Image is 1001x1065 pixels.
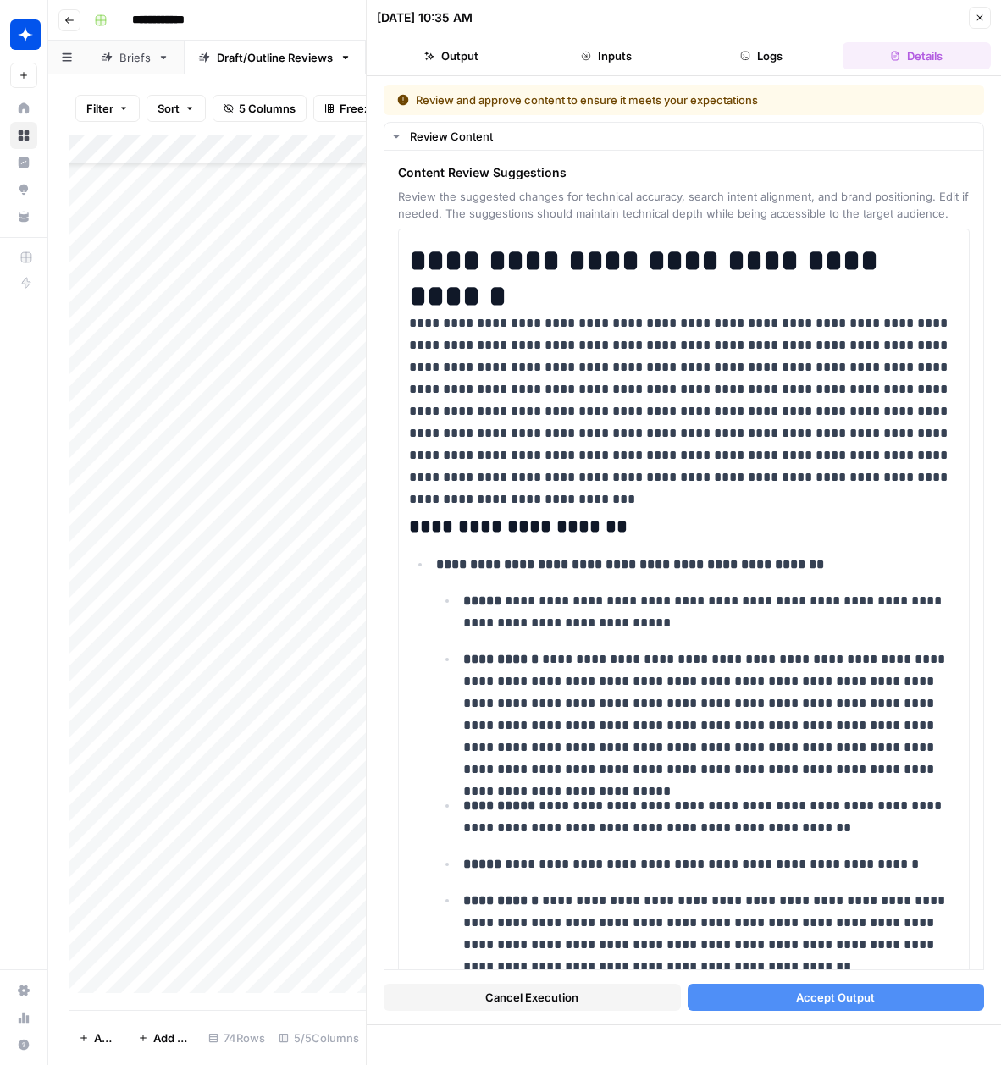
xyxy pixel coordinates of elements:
[485,989,578,1006] span: Cancel Execution
[10,149,37,176] a: Insights
[796,989,875,1006] span: Accept Output
[10,14,37,56] button: Workspace: Wiz
[213,95,307,122] button: 5 Columns
[10,176,37,203] a: Opportunities
[688,984,985,1011] button: Accept Output
[147,95,206,122] button: Sort
[10,122,37,149] a: Browse
[94,1029,118,1046] span: Add Row
[158,100,180,117] span: Sort
[272,1024,366,1051] div: 5/5 Columns
[10,19,41,50] img: Wiz Logo
[75,95,140,122] button: Filter
[86,100,113,117] span: Filter
[184,41,366,74] a: Draft/Outline Reviews
[843,42,991,69] button: Details
[119,49,151,66] div: Briefs
[10,203,37,230] a: Your Data
[384,984,681,1011] button: Cancel Execution
[313,95,438,122] button: Freeze Columns
[10,977,37,1004] a: Settings
[398,164,970,181] span: Content Review Suggestions
[398,188,970,222] span: Review the suggested changes for technical accuracy, search intent alignment, and brand positioni...
[384,123,983,150] button: Review Content
[10,95,37,122] a: Home
[10,1031,37,1058] button: Help + Support
[153,1029,191,1046] span: Add 10 Rows
[10,1004,37,1031] a: Usage
[69,1024,128,1051] button: Add Row
[410,128,973,145] div: Review Content
[377,9,473,26] div: [DATE] 10:35 AM
[397,91,865,108] div: Review and approve content to ensure it meets your expectations
[217,49,333,66] div: Draft/Outline Reviews
[532,42,680,69] button: Inputs
[340,100,427,117] span: Freeze Columns
[128,1024,202,1051] button: Add 10 Rows
[377,42,525,69] button: Output
[86,41,184,74] a: Briefs
[202,1024,272,1051] div: 74 Rows
[688,42,836,69] button: Logs
[239,100,296,117] span: 5 Columns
